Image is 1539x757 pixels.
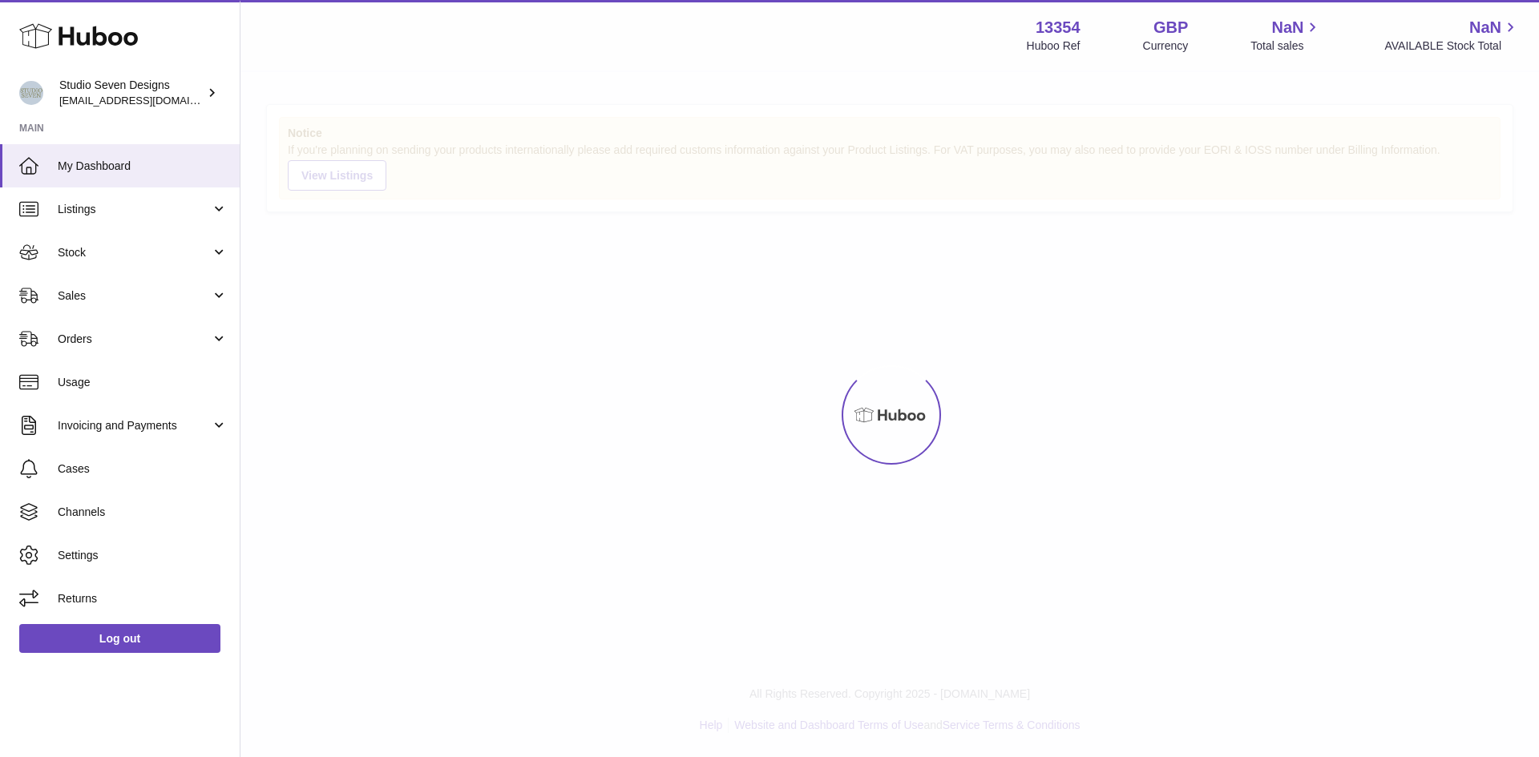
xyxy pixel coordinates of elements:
[58,548,228,563] span: Settings
[1153,17,1188,38] strong: GBP
[58,591,228,606] span: Returns
[58,202,211,217] span: Listings
[59,94,236,107] span: [EMAIL_ADDRESS][DOMAIN_NAME]
[1027,38,1081,54] div: Huboo Ref
[19,624,220,653] a: Log out
[59,78,204,108] div: Studio Seven Designs
[58,288,211,304] span: Sales
[1271,17,1303,38] span: NaN
[19,81,43,105] img: contact.studiosevendesigns@gmail.com
[1143,38,1189,54] div: Currency
[58,461,228,477] span: Cases
[58,418,211,433] span: Invoicing and Payments
[58,505,228,520] span: Channels
[1250,17,1322,54] a: NaN Total sales
[1036,17,1081,38] strong: 13354
[1384,38,1520,54] span: AVAILABLE Stock Total
[58,375,228,390] span: Usage
[58,245,211,260] span: Stock
[1384,17,1520,54] a: NaN AVAILABLE Stock Total
[58,332,211,347] span: Orders
[58,159,228,174] span: My Dashboard
[1469,17,1501,38] span: NaN
[1250,38,1322,54] span: Total sales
